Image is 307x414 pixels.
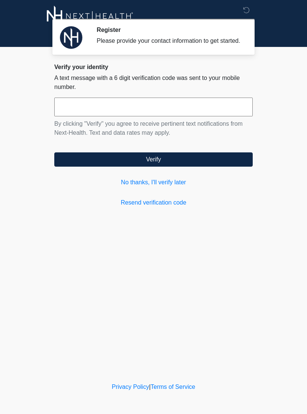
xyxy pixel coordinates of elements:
a: Privacy Policy [112,384,149,390]
p: By clicking "Verify" you agree to receive pertinent text notifications from Next-Health. Text and... [54,119,253,137]
a: Terms of Service [151,384,195,390]
p: A text message with a 6 digit verification code was sent to your mobile number. [54,74,253,92]
a: No thanks, I'll verify later [54,178,253,187]
img: Next-Health Logo [47,6,133,26]
a: Resend verification code [54,198,253,207]
a: | [149,384,151,390]
h2: Verify your identity [54,63,253,71]
button: Verify [54,152,253,167]
div: Please provide your contact information to get started. [97,36,241,45]
img: Agent Avatar [60,26,82,49]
